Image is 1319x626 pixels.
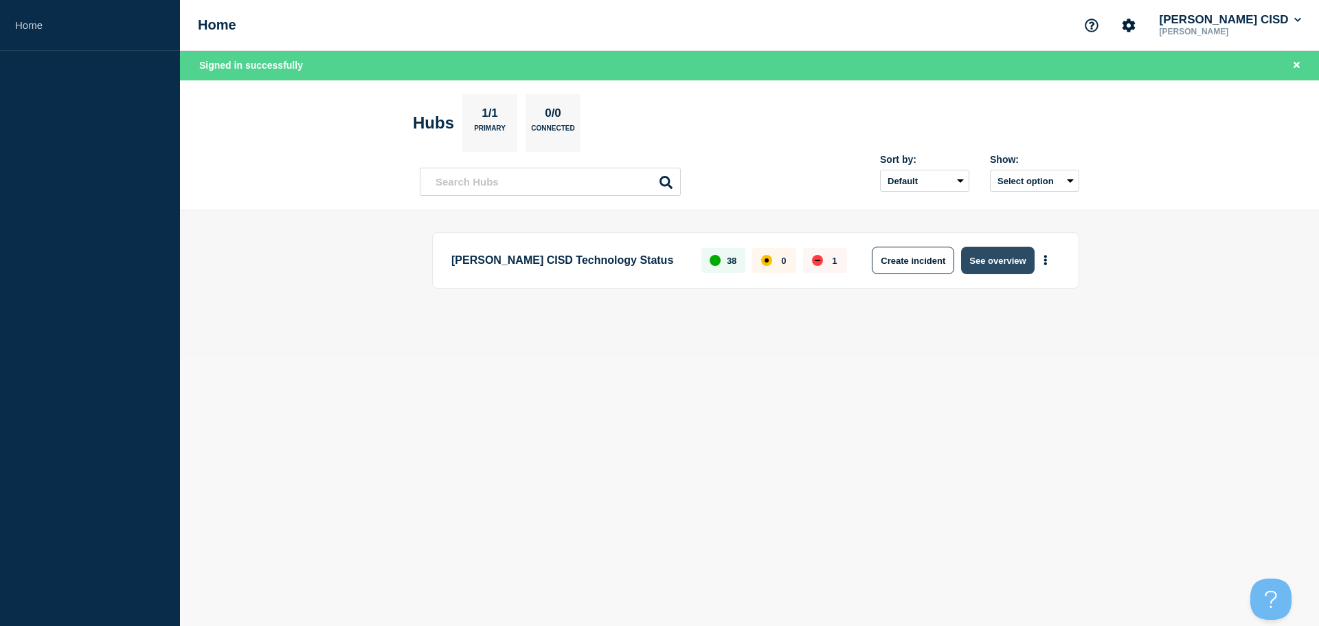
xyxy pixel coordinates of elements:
[727,256,736,266] p: 38
[872,247,954,274] button: Create incident
[812,255,823,266] div: down
[477,107,504,124] p: 1/1
[761,255,772,266] div: affected
[1037,248,1055,273] button: More actions
[1157,13,1304,27] button: [PERSON_NAME] CISD
[990,170,1079,192] button: Select option
[880,154,969,165] div: Sort by:
[990,154,1079,165] div: Show:
[832,256,837,266] p: 1
[1288,58,1305,74] button: Close banner
[710,255,721,266] div: up
[531,124,574,139] p: Connected
[880,170,969,192] select: Sort by
[540,107,567,124] p: 0/0
[1157,27,1300,36] p: [PERSON_NAME]
[199,60,303,71] span: Signed in successfully
[781,256,786,266] p: 0
[474,124,506,139] p: Primary
[1114,11,1143,40] button: Account settings
[1077,11,1106,40] button: Support
[961,247,1034,274] button: See overview
[451,247,686,274] p: [PERSON_NAME] CISD Technology Status
[420,168,681,196] input: Search Hubs
[198,17,236,33] h1: Home
[1250,579,1292,620] iframe: Help Scout Beacon - Open
[413,113,454,133] h2: Hubs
